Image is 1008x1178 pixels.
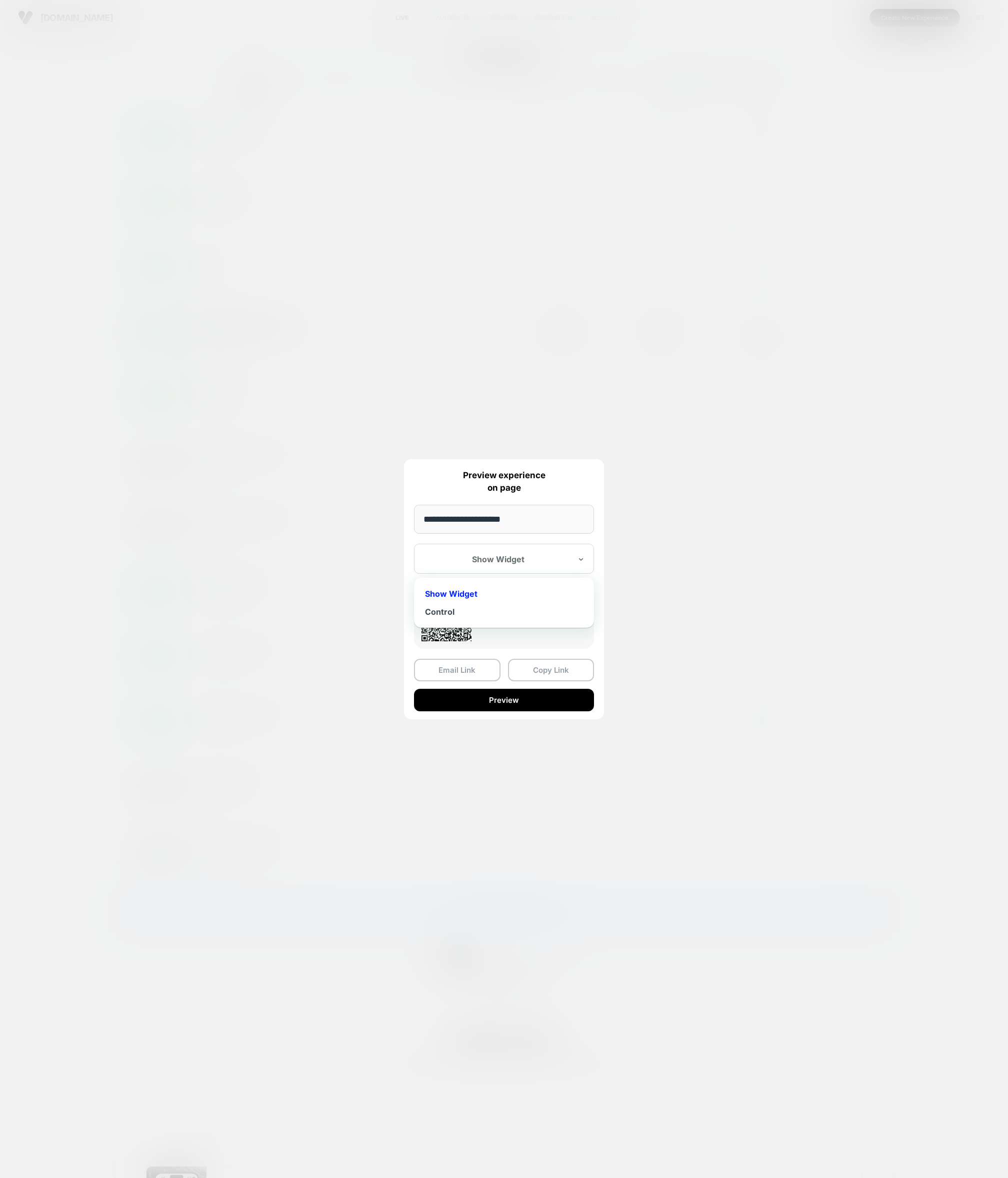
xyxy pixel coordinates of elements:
[414,689,594,711] button: Preview
[414,659,500,681] button: Email Link
[419,585,589,603] div: Show Widget
[414,469,594,495] p: Preview experience on page
[508,659,594,681] button: Copy Link
[419,603,589,621] div: Control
